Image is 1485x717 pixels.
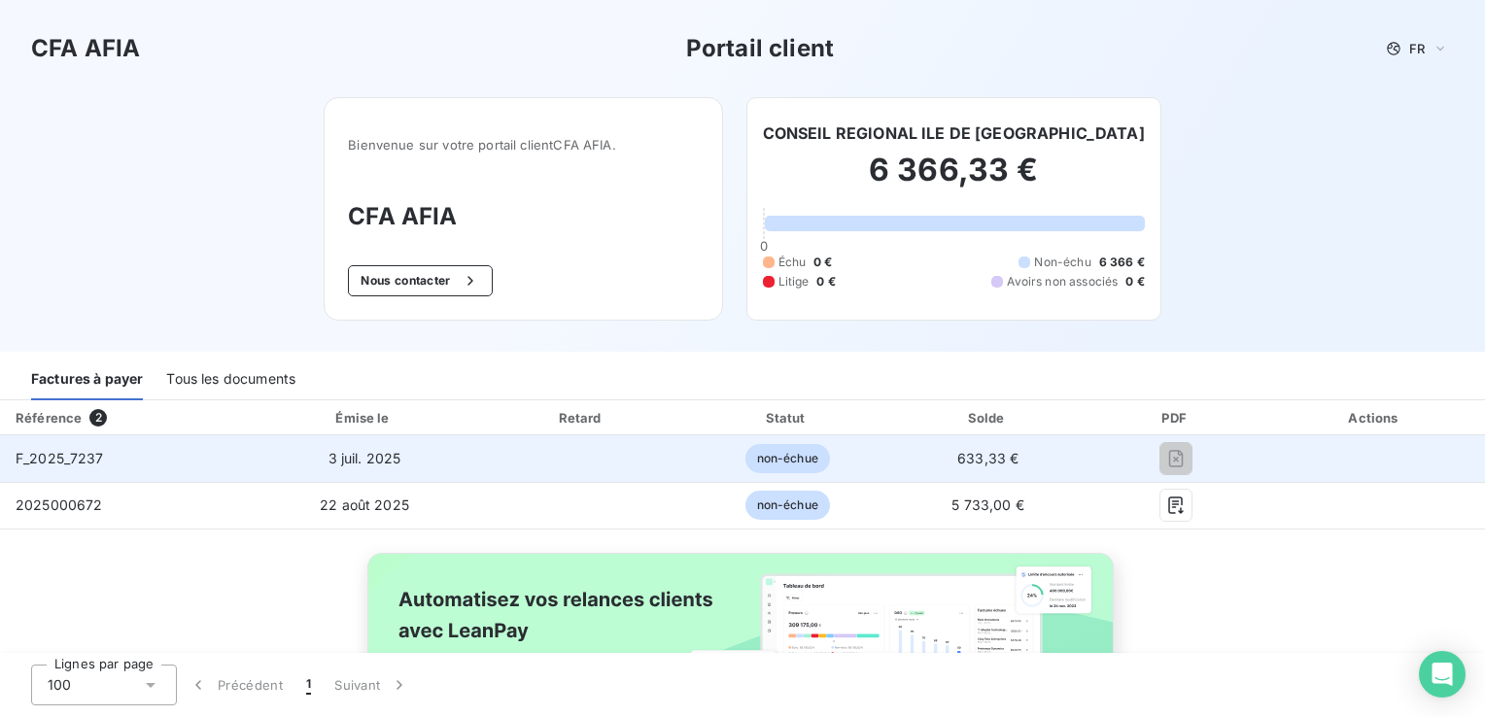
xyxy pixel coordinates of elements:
span: 2025000672 [16,496,103,513]
span: non-échue [745,444,830,473]
button: Précédent [177,665,294,705]
button: Suivant [323,665,421,705]
span: non-échue [745,491,830,520]
span: 0 € [813,254,832,271]
span: 3 juil. 2025 [328,450,401,466]
span: Échu [778,254,807,271]
h3: CFA AFIA [348,199,698,234]
span: Non-échu [1034,254,1090,271]
div: Actions [1269,408,1481,427]
div: Référence [16,410,82,426]
span: 6 366 € [1099,254,1145,271]
span: 22 août 2025 [320,496,409,513]
div: Factures à payer [31,359,143,400]
span: 100 [48,675,71,695]
span: Bienvenue sur votre portail client CFA AFIA . [348,137,698,153]
span: Avoirs non associés [1007,273,1118,290]
h6: CONSEIL REGIONAL ILE DE [GEOGRAPHIC_DATA] [763,121,1145,145]
button: 1 [294,665,323,705]
span: 1 [306,675,311,695]
div: Émise le [255,408,473,427]
div: Retard [482,408,682,427]
div: Tous les documents [166,359,295,400]
div: Solde [893,408,1084,427]
div: Statut [690,408,885,427]
span: 0 € [1125,273,1144,290]
span: 0 [760,238,768,254]
span: Litige [778,273,810,290]
span: F_2025_7237 [16,450,104,466]
span: 5 733,00 € [951,496,1024,513]
div: PDF [1091,408,1261,427]
h2: 6 366,33 € [763,151,1145,209]
span: 0 € [816,273,835,290]
span: FR [1409,41,1425,56]
span: 633,33 € [957,450,1019,466]
h3: Portail client [686,31,834,66]
h3: CFA AFIA [31,31,140,66]
div: Open Intercom Messenger [1419,651,1466,698]
button: Nous contacter [348,265,492,296]
span: 2 [89,409,107,427]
